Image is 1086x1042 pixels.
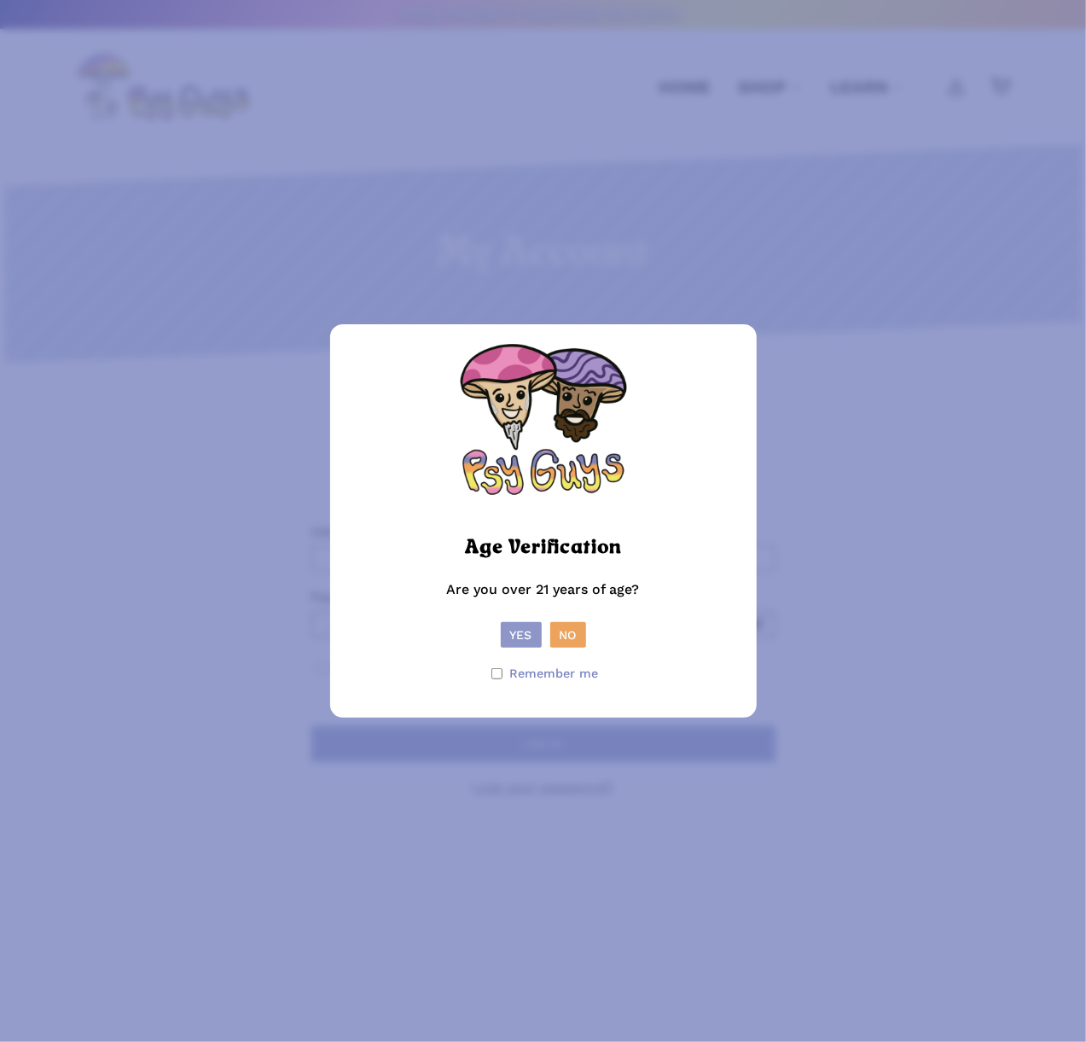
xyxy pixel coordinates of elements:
[491,668,502,679] input: Remember me
[465,533,621,564] h2: Age Verification
[501,622,542,648] button: Yes
[347,578,740,622] p: Are you over 21 years of age?
[550,622,586,648] button: No
[458,341,629,512] img: Psy Guys Logo
[509,661,598,685] span: Remember me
